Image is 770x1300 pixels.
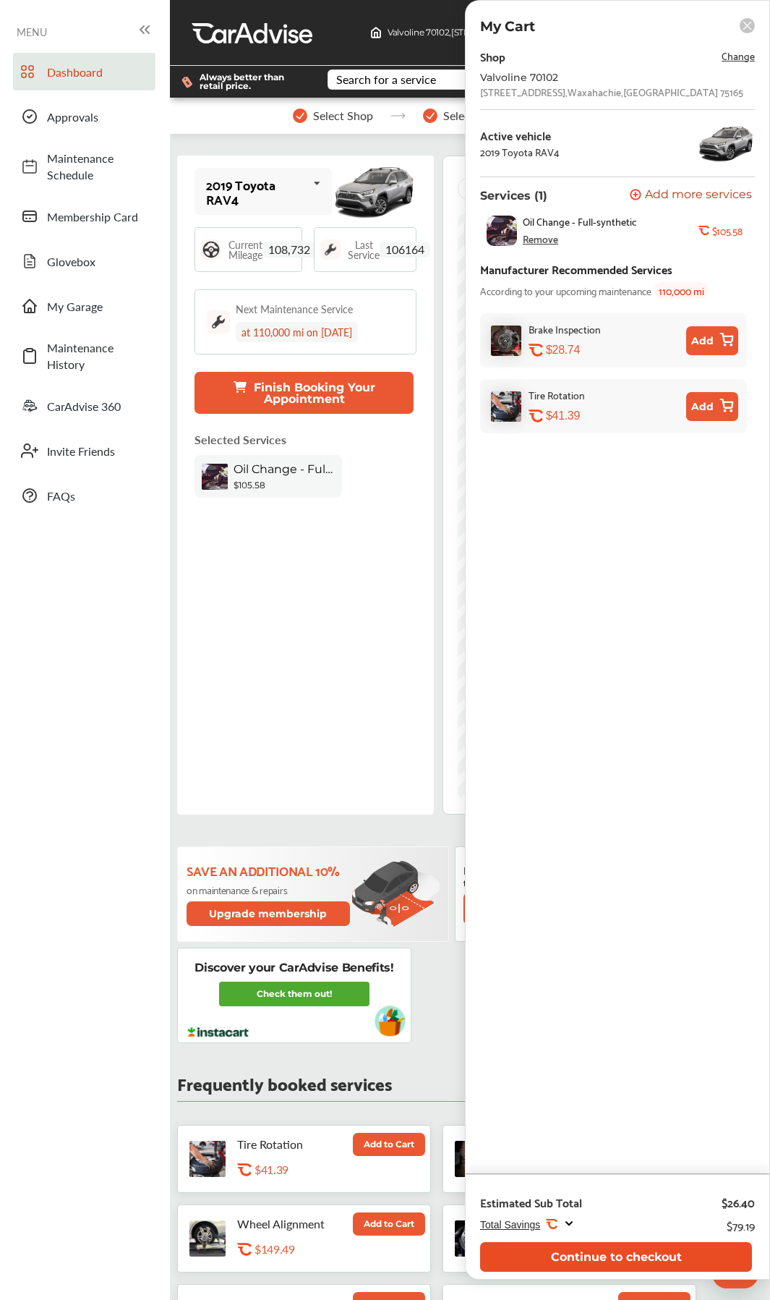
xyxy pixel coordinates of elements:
[686,326,738,355] button: Add
[47,298,148,315] span: My Garage
[187,862,352,878] p: Save an additional 10%
[348,239,380,260] span: Last Service
[455,1220,491,1257] img: brake-pads-replacement-thumb.jpg
[47,109,148,125] span: Approvals
[194,960,393,976] p: Discover your CarAdvise Benefits!
[181,76,192,88] img: dollor_label_vector.a70140d1.svg
[480,1219,540,1231] span: Total Savings
[686,392,738,421] button: Add
[423,109,437,123] img: stepper-checkmark.b5569197.svg
[480,189,547,203] p: Services (1)
[237,1137,346,1151] p: Tire Rotation
[13,477,155,514] a: FAQs
[186,1027,250,1037] img: instacart-logo.217963cc.svg
[353,1212,425,1236] button: Add to Cart
[13,143,155,190] a: Maintenance Schedule
[13,332,155,380] a: Maintenance History
[13,98,155,135] a: Approvals
[219,982,369,1006] a: Check them out!
[207,310,230,334] img: maintenance_logo
[336,74,436,85] div: Search for a service
[194,431,286,448] p: Selected Services
[236,302,353,316] div: Next Maintenance Service
[491,326,521,356] img: brake-inspection-thumb.jpg
[480,259,672,279] div: Manufacturer Recommended Services
[234,480,265,490] b: $105.58
[480,46,505,66] div: Shop
[194,372,414,414] button: Finish Booking Your Appointment
[320,239,341,260] img: maintenance_logo
[47,64,148,80] span: Dashboard
[228,239,262,260] span: Current Mileage
[47,398,148,415] span: CarAdvise 360
[353,1133,425,1156] button: Add to Cart
[480,1242,752,1272] button: Continue to checkout
[380,242,430,258] span: 106164
[262,242,316,258] span: 108,732
[375,1006,406,1037] img: instacart-vehicle.0979a191.svg
[187,884,352,896] p: on maintenance & repairs
[722,47,755,64] span: Change
[480,282,651,299] span: According to your upcoming maintenance
[47,208,148,225] span: Membership Card
[201,239,221,260] img: steering_logo
[13,387,155,425] a: CarAdvise 360
[47,339,148,373] span: Maintenance History
[463,893,605,925] button: Buy new tires
[206,177,307,206] div: 2019 Toyota RAV4
[443,109,519,122] span: Select Services
[523,233,558,245] div: Remove
[254,1242,389,1256] div: $149.49
[13,242,155,280] a: Glovebox
[332,160,416,224] img: mobile_13369_st0640_046.jpg
[480,129,560,142] div: Active vehicle
[480,18,535,35] p: My Cart
[177,1076,392,1089] p: Frequently booked services
[390,113,406,119] img: stepper-arrow.e24c07c6.svg
[491,391,521,422] img: tire-rotation-thumb.jpg
[237,1217,346,1231] p: Wheel Alignment
[352,860,440,927] img: update-membership.81812027.svg
[236,322,358,342] div: at 110,000 mi on [DATE]
[712,225,743,237] b: $105.58
[630,189,752,203] button: Add more services
[480,72,711,83] div: Valvoline 70102
[722,1195,755,1210] div: $26.40
[189,1220,226,1257] img: wheel-alignment-thumb.jpg
[463,864,605,888] p: Do you need to change your tires soon?
[202,464,228,490] img: oil-change-thumb.jpg
[463,893,608,925] a: Buy new tires
[47,443,148,459] span: Invite Friends
[17,26,47,38] span: MENU
[727,1215,755,1235] div: $79.19
[189,1141,226,1177] img: tire-rotation-thumb.jpg
[480,86,743,98] div: [STREET_ADDRESS] , Waxahachie , [GEOGRAPHIC_DATA] 75165
[480,146,560,158] div: 2019 Toyota RAV4
[546,343,680,357] div: $28.74
[47,488,148,504] span: FAQs
[529,320,601,337] div: Brake Inspection
[523,216,637,227] span: Oil Change - Full-synthetic
[370,27,382,38] img: header-home-logo.8d720a4f.svg
[455,1141,491,1177] img: tire-install-swap-tires-thumb.jpg
[234,462,335,476] span: Oil Change - Full-synthetic
[546,409,680,422] div: $41.39
[480,1195,582,1210] div: Estimated Sub Total
[13,197,155,235] a: Membership Card
[487,216,517,246] img: oil-change-thumb.jpg
[13,287,155,325] a: My Garage
[47,150,148,183] span: Maintenance Schedule
[187,901,350,926] button: Upgrade membership
[388,27,706,38] span: Valvoline 70102 , [STREET_ADDRESS] Waxahachie , [GEOGRAPHIC_DATA] 75165
[313,109,373,122] span: Select Shop
[697,122,755,165] img: 13369_st0640_046.jpg
[13,432,155,470] a: Invite Friends
[47,253,148,270] span: Glovebox
[529,386,585,403] div: Tire Rotation
[645,189,752,203] span: Add more services
[254,1163,389,1176] div: $41.39
[654,282,709,299] span: 110,000 mi
[293,109,307,123] img: stepper-checkmark.b5569197.svg
[13,53,155,90] a: Dashboard
[630,189,755,203] a: Add more services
